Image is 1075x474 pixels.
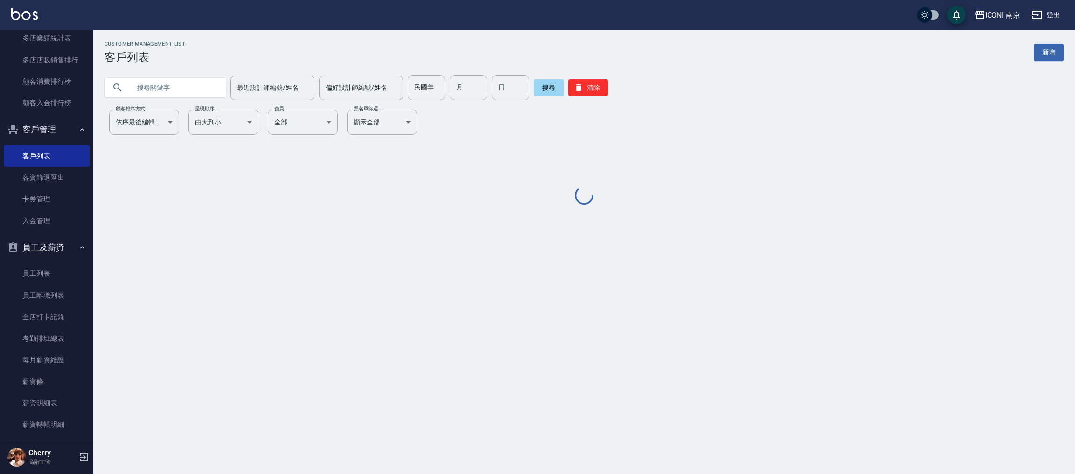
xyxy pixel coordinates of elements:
a: 全店打卡記錄 [4,306,90,328]
a: 薪資轉帳明細 [4,414,90,435]
img: Person [7,448,26,467]
a: 卡券管理 [4,188,90,210]
p: 高階主管 [28,458,76,466]
a: 薪資明細表 [4,392,90,414]
label: 呈現順序 [195,105,215,112]
button: 客戶管理 [4,117,90,142]
button: 清除 [568,79,608,96]
img: Logo [11,8,38,20]
a: 每月薪資維護 [4,349,90,371]
h3: 客戶列表 [105,51,185,64]
a: 新增 [1034,44,1064,61]
h2: Customer Management List [105,41,185,47]
div: 全部 [268,110,338,135]
label: 顧客排序方式 [116,105,145,112]
div: 顯示全部 [347,110,417,135]
a: 薪資條 [4,371,90,392]
button: ICONI 南京 [970,6,1025,25]
a: 顧客入金排行榜 [4,92,90,114]
button: save [947,6,966,24]
a: 員工離職列表 [4,285,90,306]
label: 黑名單篩選 [354,105,378,112]
a: 多店店販銷售排行 [4,49,90,71]
a: 多店業績統計表 [4,27,90,49]
input: 搜尋關鍵字 [131,75,218,100]
a: 客戶列表 [4,145,90,167]
button: 員工及薪資 [4,235,90,260]
div: 由大到小 [188,110,258,135]
a: 客資篩選匯出 [4,167,90,188]
a: 入金管理 [4,210,90,232]
button: 登出 [1028,7,1064,24]
div: ICONI 南京 [985,9,1021,21]
label: 會員 [274,105,284,112]
a: 員工列表 [4,263,90,284]
div: 依序最後編輯時間 [109,110,179,135]
a: 顧客消費排行榜 [4,71,90,92]
button: 搜尋 [534,79,564,96]
button: 商品管理 [4,439,90,463]
a: 考勤排班總表 [4,328,90,349]
h5: Cherry [28,448,76,458]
